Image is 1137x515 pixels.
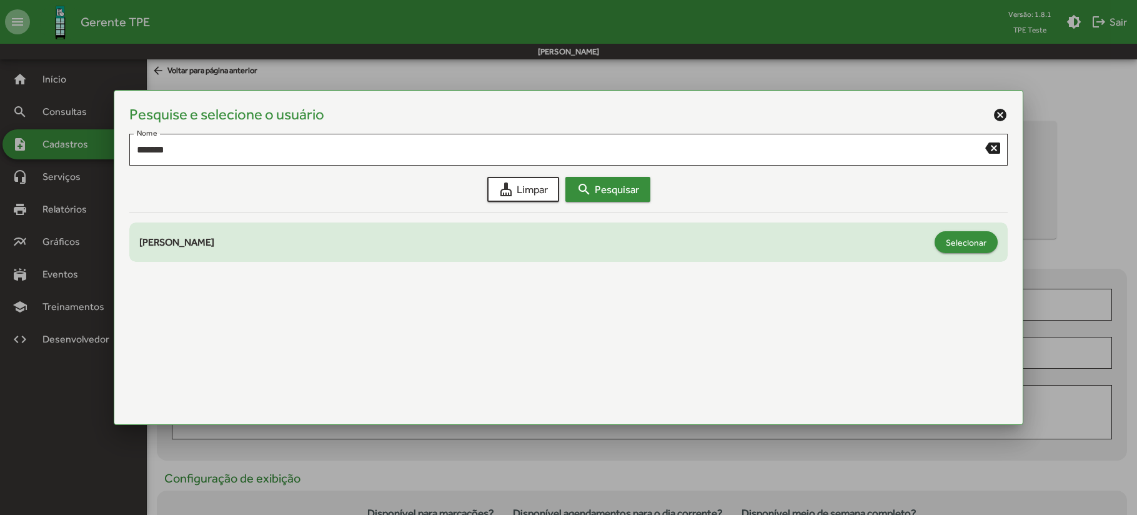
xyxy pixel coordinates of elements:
button: Limpar [487,177,559,202]
mat-icon: cancel [993,107,1008,122]
span: Pesquisar [577,178,639,201]
span: Limpar [499,178,548,201]
button: Pesquisar [565,177,650,202]
mat-icon: search [577,182,592,197]
h4: Pesquise e selecione o usuário [129,106,324,124]
span: Selecionar [946,231,986,254]
mat-icon: backspace [985,140,1000,155]
mat-icon: cleaning_services [499,182,514,197]
span: [PERSON_NAME] [139,236,214,248]
button: Selecionar [935,231,998,253]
